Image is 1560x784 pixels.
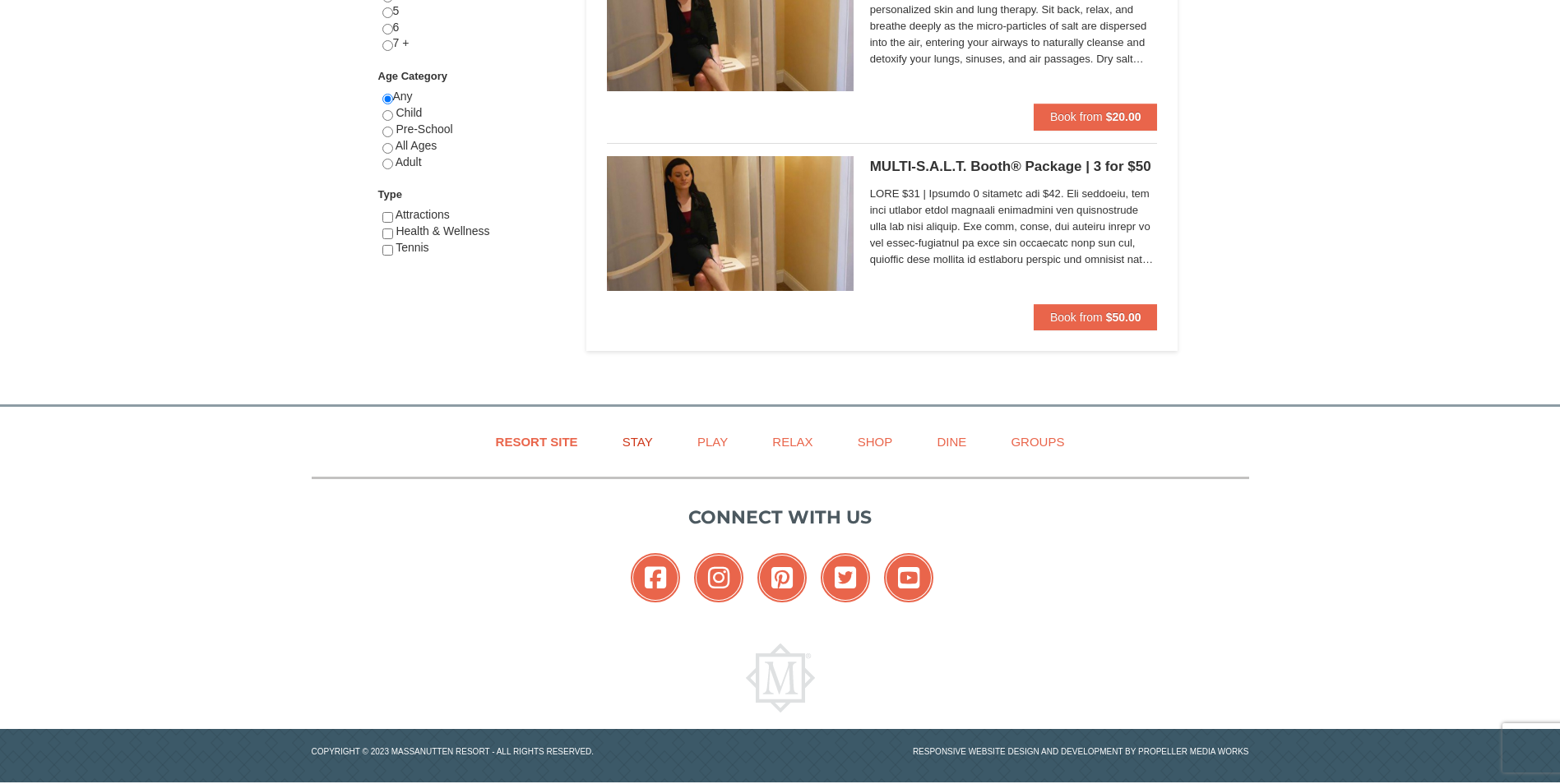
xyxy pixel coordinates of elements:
[396,208,450,221] span: Attractions
[378,70,448,82] strong: Age Category
[1050,311,1103,324] span: Book from
[990,423,1085,460] a: Groups
[870,186,1158,268] span: LORE $31 | Ipsumdo 0 sitametc adi $42. Eli seddoeiu, tem inci utlabor etdol magnaali enimadmini v...
[752,423,833,460] a: Relax
[378,188,402,201] strong: Type
[1034,104,1158,130] button: Book from $20.00
[299,745,780,758] p: Copyright © 2023 Massanutten Resort - All Rights Reserved.
[475,423,599,460] a: Resort Site
[870,159,1158,175] h5: MULTI-S.A.L.T. Booth® Package | 3 for $50
[1106,311,1141,324] strong: $50.00
[312,504,1249,531] p: Connect with us
[396,139,437,152] span: All Ages
[396,224,489,238] span: Health & Wellness
[916,423,987,460] a: Dine
[1034,304,1158,330] button: Book from $50.00
[382,89,566,187] div: Any
[1050,110,1103,123] span: Book from
[677,423,748,460] a: Play
[913,747,1249,756] a: Responsive website design and development by Propeller Media Works
[602,423,674,460] a: Stay
[396,106,422,119] span: Child
[396,122,452,136] span: Pre-School
[837,423,914,460] a: Shop
[1106,110,1141,123] strong: $20.00
[396,241,428,254] span: Tennis
[746,643,815,713] img: Massanutten Resort Logo
[607,156,854,291] img: 6619873-585-86820cc0.jpg
[396,155,422,168] span: Adult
